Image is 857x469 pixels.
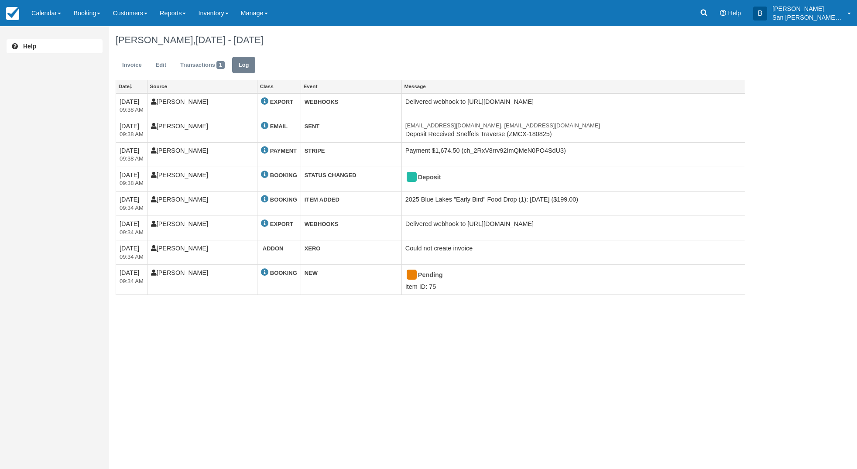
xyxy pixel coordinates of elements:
[116,167,147,191] td: [DATE]
[270,147,297,154] strong: PAYMENT
[147,265,257,295] td: [PERSON_NAME]
[147,142,257,167] td: [PERSON_NAME]
[305,196,339,203] strong: ITEM ADDED
[305,270,318,276] strong: NEW
[116,265,147,295] td: [DATE]
[147,118,257,142] td: [PERSON_NAME]
[147,80,257,92] a: Source
[401,191,745,216] td: 2025 Blue Lakes "Early Bird" Food Drop (1): [DATE] ($199.00)
[772,4,842,13] p: [PERSON_NAME]
[305,245,321,252] strong: XERO
[402,80,745,92] a: Message
[116,118,147,142] td: [DATE]
[401,265,745,295] td: Item ID: 75
[147,167,257,191] td: [PERSON_NAME]
[116,93,147,118] td: [DATE]
[7,39,103,53] a: Help
[149,57,173,74] a: Edit
[116,35,745,45] h1: [PERSON_NAME],
[305,99,339,105] strong: WEBHOOKS
[120,130,144,139] em: 2025-08-18 09:38:39-0600
[257,80,301,92] a: Class
[405,122,741,130] em: [EMAIL_ADDRESS][DOMAIN_NAME], [EMAIL_ADDRESS][DOMAIN_NAME]
[116,57,148,74] a: Invoice
[120,253,144,261] em: 2025-08-18 09:34:26-0600
[195,34,263,45] span: [DATE] - [DATE]
[270,270,297,276] strong: BOOKING
[305,123,320,130] strong: SENT
[270,99,293,105] strong: EXPORT
[116,240,147,265] td: [DATE]
[116,191,147,216] td: [DATE]
[116,80,147,92] a: Date
[301,80,401,92] a: Event
[216,61,225,69] span: 1
[305,172,357,178] strong: STATUS CHANGED
[120,204,144,212] em: 2025-08-18 09:34:36-0600
[405,268,734,282] div: Pending
[405,171,734,185] div: Deposit
[305,147,325,154] strong: STRIPE
[263,245,284,252] strong: ADDON
[116,216,147,240] td: [DATE]
[401,216,745,240] td: Delivered webhook to [URL][DOMAIN_NAME]
[270,221,293,227] strong: EXPORT
[147,93,257,118] td: [PERSON_NAME]
[120,229,144,237] em: 2025-08-18 09:34:29-0600
[401,93,745,118] td: Delivered webhook to [URL][DOMAIN_NAME]
[232,57,256,74] a: Log
[147,216,257,240] td: [PERSON_NAME]
[720,10,726,16] i: Help
[728,10,741,17] span: Help
[120,106,144,114] em: 2025-08-18 09:38:42-0600
[401,240,745,265] td: Could not create invoice
[270,123,288,130] strong: EMAIL
[270,196,297,203] strong: BOOKING
[772,13,842,22] p: San [PERSON_NAME] Hut Systems
[753,7,767,21] div: B
[120,155,144,163] em: 2025-08-18 09:38:39-0600
[120,277,144,286] em: 2025-08-18 09:34:26-0600
[23,43,36,50] b: Help
[120,179,144,188] em: 2025-08-18 09:38:38-0600
[116,142,147,167] td: [DATE]
[174,57,231,74] a: Transactions1
[147,191,257,216] td: [PERSON_NAME]
[6,7,19,20] img: checkfront-main-nav-mini-logo.png
[147,240,257,265] td: [PERSON_NAME]
[401,142,745,167] td: Payment $1,674.50 (ch_2RxV8rrv92ImQMeN0PO4SdU3)
[401,118,745,142] td: Deposit Received Sneffels Traverse (ZMCX-180825)
[305,221,339,227] strong: WEBHOOKS
[270,172,297,178] strong: BOOKING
